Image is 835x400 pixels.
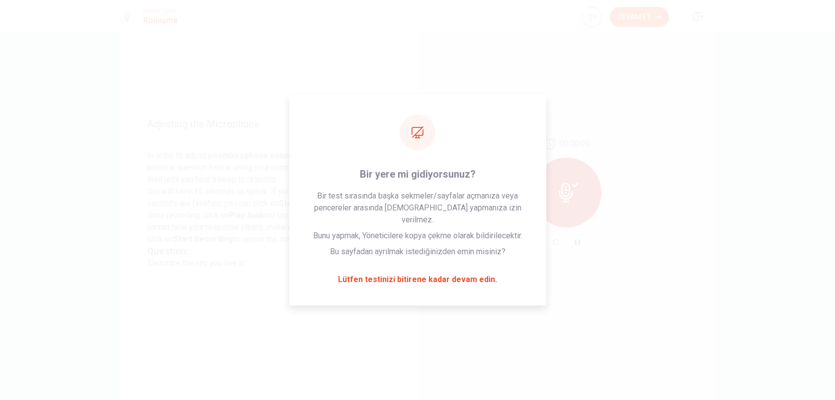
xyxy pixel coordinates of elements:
[229,210,268,220] strong: Play Audio
[223,151,298,160] strong: microphone volume
[143,7,177,14] span: Seviye Testi
[143,14,177,26] h1: Konuşma
[147,118,390,130] span: Adjusting the Microphone
[560,138,589,150] span: 00:00:09
[147,150,390,186] p: In order to adjust your , please answer the practice question below, using your normal speaking t...
[147,186,390,245] p: You will have 15 seconds to speak. If you finish recording before 15 seconds are finished, you ca...
[173,234,233,244] strong: Start Recording
[147,245,390,269] div: 'Describe the city you live in.'
[610,7,669,27] button: Devam Et
[279,199,337,208] strong: Stop Recording
[571,235,584,249] button: Pause Audio
[549,235,563,249] button: Record Again
[147,245,390,257] h3: Question:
